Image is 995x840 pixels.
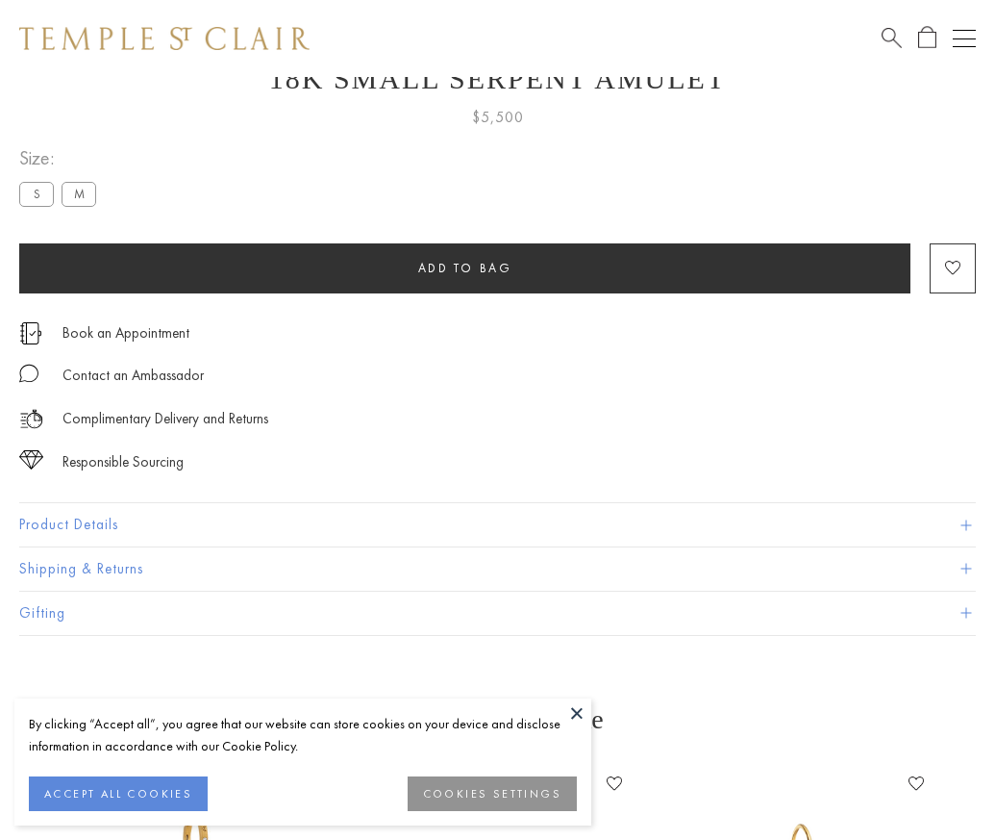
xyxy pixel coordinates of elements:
[62,182,96,206] label: M
[19,407,43,431] img: icon_delivery.svg
[19,450,43,470] img: icon_sourcing.svg
[29,776,208,811] button: ACCEPT ALL COOKIES
[62,450,184,474] div: Responsible Sourcing
[19,243,910,293] button: Add to bag
[918,26,936,50] a: Open Shopping Bag
[62,322,189,344] a: Book an Appointment
[19,322,42,344] img: icon_appointment.svg
[418,260,512,276] span: Add to bag
[29,713,577,757] div: By clicking “Accept all”, you agree that our website can store cookies on your device and disclos...
[19,547,976,591] button: Shipping & Returns
[19,503,976,547] button: Product Details
[19,364,38,383] img: MessageIcon-01_2.svg
[408,776,577,811] button: COOKIES SETTINGS
[19,182,54,206] label: S
[62,364,204,388] div: Contact an Ambassador
[62,407,268,431] p: Complimentary Delivery and Returns
[19,63,976,95] h1: 18K Small Serpent Amulet
[882,26,902,50] a: Search
[953,27,976,50] button: Open navigation
[19,592,976,635] button: Gifting
[472,105,524,130] span: $5,500
[19,142,104,174] span: Size:
[19,27,310,50] img: Temple St. Clair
